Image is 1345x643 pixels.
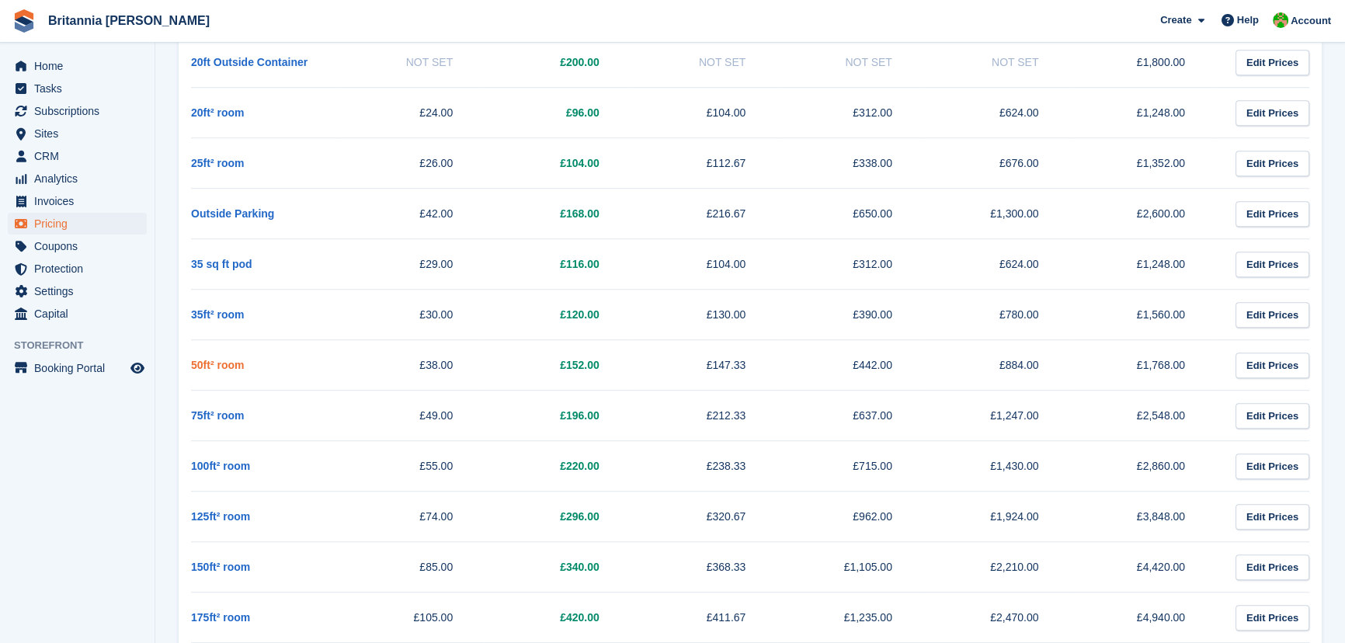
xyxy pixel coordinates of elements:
[1236,504,1309,530] a: Edit Prices
[12,9,36,33] img: stora-icon-8386f47178a22dfd0bd8f6a31ec36ba5ce8667c1dd55bd0f319d3a0aa187defe.svg
[923,391,1070,441] td: £1,247.00
[777,593,923,643] td: £1,235.00
[8,235,147,257] a: menu
[484,593,631,643] td: £420.00
[191,308,244,321] a: 35ft² room
[777,441,923,492] td: £715.00
[191,611,250,624] a: 175ft² room
[1236,100,1309,126] a: Edit Prices
[1236,151,1309,176] a: Edit Prices
[34,235,127,257] span: Coupons
[8,280,147,302] a: menu
[923,542,1070,593] td: £2,210.00
[338,542,485,593] td: £85.00
[484,340,631,391] td: £152.00
[338,492,485,542] td: £74.00
[8,190,147,212] a: menu
[1069,138,1216,189] td: £1,352.00
[484,88,631,138] td: £96.00
[191,207,274,220] a: Outside Parking
[1069,492,1216,542] td: £3,848.00
[1069,239,1216,290] td: £1,248.00
[1069,391,1216,441] td: £2,548.00
[191,258,252,270] a: 35 sq ft pod
[338,37,485,88] td: Not Set
[923,239,1070,290] td: £624.00
[777,290,923,340] td: £390.00
[191,359,244,371] a: 50ft² room
[631,492,777,542] td: £320.67
[1236,201,1309,227] a: Edit Prices
[338,391,485,441] td: £49.00
[777,340,923,391] td: £442.00
[8,303,147,325] a: menu
[631,189,777,239] td: £216.67
[34,357,127,379] span: Booking Portal
[338,239,485,290] td: £29.00
[631,441,777,492] td: £238.33
[191,510,250,523] a: 125ft² room
[42,8,216,33] a: Britannia [PERSON_NAME]
[631,37,777,88] td: Not Set
[484,239,631,290] td: £116.00
[1069,441,1216,492] td: £2,860.00
[777,542,923,593] td: £1,105.00
[34,190,127,212] span: Invoices
[34,303,127,325] span: Capital
[191,106,244,119] a: 20ft² room
[191,157,244,169] a: 25ft² room
[338,340,485,391] td: £38.00
[1160,12,1191,28] span: Create
[1069,542,1216,593] td: £4,420.00
[923,138,1070,189] td: £676.00
[1069,189,1216,239] td: £2,600.00
[191,561,250,573] a: 150ft² room
[777,189,923,239] td: £650.00
[8,145,147,167] a: menu
[484,391,631,441] td: £196.00
[777,239,923,290] td: £312.00
[34,123,127,144] span: Sites
[1236,302,1309,328] a: Edit Prices
[1236,454,1309,479] a: Edit Prices
[631,239,777,290] td: £104.00
[338,138,485,189] td: £26.00
[8,78,147,99] a: menu
[338,88,485,138] td: £24.00
[338,290,485,340] td: £30.00
[1237,12,1259,28] span: Help
[1236,252,1309,277] a: Edit Prices
[631,340,777,391] td: £147.33
[923,492,1070,542] td: £1,924.00
[1236,50,1309,75] a: Edit Prices
[484,290,631,340] td: £120.00
[631,138,777,189] td: £112.67
[484,492,631,542] td: £296.00
[34,100,127,122] span: Subscriptions
[14,338,155,353] span: Storefront
[1236,403,1309,429] a: Edit Prices
[8,55,147,77] a: menu
[34,168,127,189] span: Analytics
[777,492,923,542] td: £962.00
[34,55,127,77] span: Home
[777,391,923,441] td: £637.00
[923,189,1070,239] td: £1,300.00
[484,37,631,88] td: £200.00
[631,88,777,138] td: £104.00
[8,123,147,144] a: menu
[1236,353,1309,378] a: Edit Prices
[8,258,147,280] a: menu
[777,37,923,88] td: Not Set
[1236,554,1309,580] a: Edit Prices
[191,460,250,472] a: 100ft² room
[191,409,244,422] a: 75ft² room
[777,88,923,138] td: £312.00
[484,189,631,239] td: £168.00
[484,441,631,492] td: £220.00
[338,441,485,492] td: £55.00
[484,542,631,593] td: £340.00
[484,138,631,189] td: £104.00
[8,168,147,189] a: menu
[777,138,923,189] td: £338.00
